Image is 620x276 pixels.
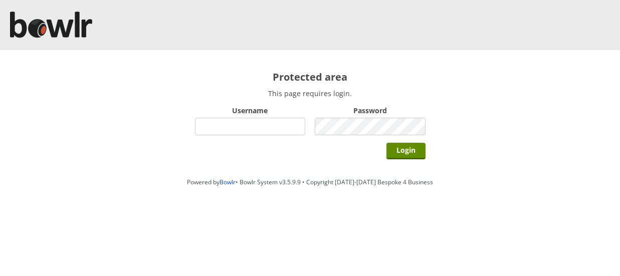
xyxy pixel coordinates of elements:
[315,106,426,115] label: Password
[195,106,306,115] label: Username
[195,70,426,84] h2: Protected area
[195,89,426,98] p: This page requires login.
[220,178,236,186] a: Bowlr
[187,178,433,186] span: Powered by • Bowlr System v3.5.9.9 • Copyright [DATE]-[DATE] Bespoke 4 Business
[386,143,426,159] input: Login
